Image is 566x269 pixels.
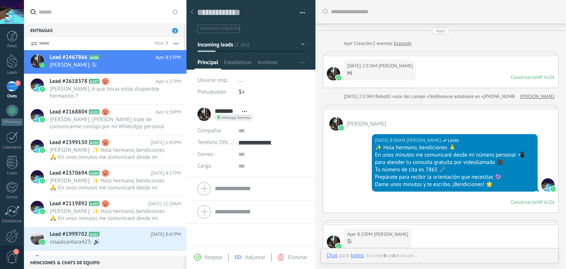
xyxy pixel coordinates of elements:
[1,70,23,75] div: Leads
[172,28,178,34] span: 2
[24,166,186,196] a: Lead #2370694 A104 [DATE] 4:17PM [PERSON_NAME]: ✨ Hola hermana, bendiciones 🙏 En unos minutos me ...
[40,117,45,122] img: waba.svg
[198,139,236,146] span: Teléfono Oficina
[347,231,374,238] div: Ayer 8:33PM
[24,256,184,269] div: Menciones & Chats de equipo
[24,50,186,74] a: Lead #2467866 A106 Ayer 8:33PM [PERSON_NAME]: Si
[375,137,407,144] div: [DATE] 8:00AM
[364,252,365,259] span: :
[50,78,87,85] span: Lead #2618378
[327,67,340,80] span: Fernando
[50,85,167,99] span: [PERSON_NAME]: A qué horas estás disponible hermanito ?
[15,80,21,86] span: 2
[344,40,412,47] div: Creación:
[40,63,45,68] img: waba.svg
[344,93,375,100] div: [DATE] 2:37AM
[351,252,364,259] div: todos
[50,231,87,238] span: Lead #1999702
[89,201,99,206] span: A102
[538,199,555,205] div: № A106
[40,87,45,92] img: waba.svg
[406,137,441,144] span: Julian Cortes (Oficina de Venta)
[40,209,45,214] img: waba.svg
[375,93,387,99] span: Robot
[89,171,99,175] span: A104
[520,93,555,100] a: [PERSON_NAME]
[198,160,233,172] div: Cargo
[24,227,186,251] a: Lead #1999702 A101 [DATE] 8:47PM rosaalcantara423: 🔊
[50,170,87,177] span: Lead #2370694
[89,140,99,145] span: A105
[1,94,23,99] div: Chats
[151,40,168,47] div: Total: 8
[13,249,19,255] span: 1
[148,200,181,207] span: [DATE] 12:20AM
[151,139,181,146] span: [DATE] 6:45PM
[346,120,386,127] span: Fernando
[347,70,413,77] div: Hi
[198,59,218,70] span: Principal
[339,125,344,130] img: waba.svg
[151,170,181,177] span: [DATE] 4:17PM
[198,77,228,84] span: Usuario resp.
[50,116,167,130] span: [PERSON_NAME]: [PERSON_NAME] trate de comunicarme contigo por mi WhatsApp personal pero no tuve r...
[50,200,87,207] span: Lead #2119892
[156,78,181,85] span: Ayer 6:37PM
[24,196,186,227] a: Lead #2119892 A102 [DATE] 12:20AM [PERSON_NAME]: ✨ Hola hermano, bendiciones 🙏 En unos minutos me...
[205,254,222,261] span: Aceptar
[339,252,349,259] span: para
[344,40,354,47] div: Ayer
[374,231,408,238] span: Fernando
[198,163,211,169] span: Cargo
[239,77,243,84] span: ...
[151,255,181,262] span: [DATE] 1:59PM
[198,74,233,86] div: Usuario resp.
[50,255,87,262] span: Lead #1909186
[50,54,87,61] span: Lead #2467866
[50,208,167,222] span: [PERSON_NAME]: ✨ Hola hermano, bendiciones 🙏 En unos minutos me comunicaré desde mi número person...
[156,108,181,116] span: Ayer 6:36PM
[378,62,413,70] span: Fernando
[151,231,181,238] span: [DATE] 8:47PM
[375,151,534,166] div: En unos minutos me comunicaré desde mi número personal 📲 para atender tu consulta gratuita por vi...
[511,199,538,205] div: Conversación
[288,254,307,261] span: Eliminar
[198,149,213,160] button: Correo
[448,137,459,144] span: Leído
[224,59,252,70] span: Estadísticas
[375,174,534,181] div: Prepárate para recibir la orientación que necesitas 🔮
[336,75,341,80] img: waba.svg
[89,232,99,237] span: A101
[198,125,233,137] div: Compañía
[1,119,22,126] div: WhatsApp
[541,178,555,192] span: Julian Cortes
[40,178,45,184] img: waba.svg
[239,86,305,98] div: $
[375,144,534,151] div: ✨ Hola hermano, bendiciones 🙏
[156,54,181,61] span: Ayer 8:33PM
[538,74,555,80] div: № A106
[50,238,167,245] span: rosaalcantara423: 🔊
[50,108,87,116] span: Lead #2168804
[375,166,534,174] div: Tu número de cita es 7865 🗝️
[50,139,87,146] span: Lead #2399150
[511,74,538,80] div: Conversación
[1,195,23,200] div: Correo
[375,181,534,188] div: Dame unos minutos y te escribo. ¡Bendiciones! 🌟
[40,148,45,153] img: waba.svg
[387,93,449,100] span: El valor del campo «Teléfono»
[89,109,99,114] span: A103
[448,93,524,100] span: se establece en «[PHONE_NUMBER]»
[24,105,186,135] a: Lead #2168804 A103 Ayer 6:36PM [PERSON_NAME]: [PERSON_NAME] trate de comunicarme contigo por mi W...
[245,254,265,261] span: Adjuntar
[336,244,341,249] img: waba.svg
[40,240,45,245] img: waba.svg
[24,74,186,104] a: Lead #2618378 A107 Ayer 6:37PM [PERSON_NAME]: A qué horas estás disponible hermanito ?
[394,40,412,47] a: Expandir
[50,147,167,161] span: [PERSON_NAME]: ✨ Hola hermano, bendiciones 🙏 En unos minutos me comunicaré desde mi número person...
[1,219,23,224] div: Estadísticas
[436,27,445,34] div: Ayer
[327,235,340,249] span: Fernando
[347,62,378,70] div: [DATE] 2:37AM
[89,79,99,84] span: A107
